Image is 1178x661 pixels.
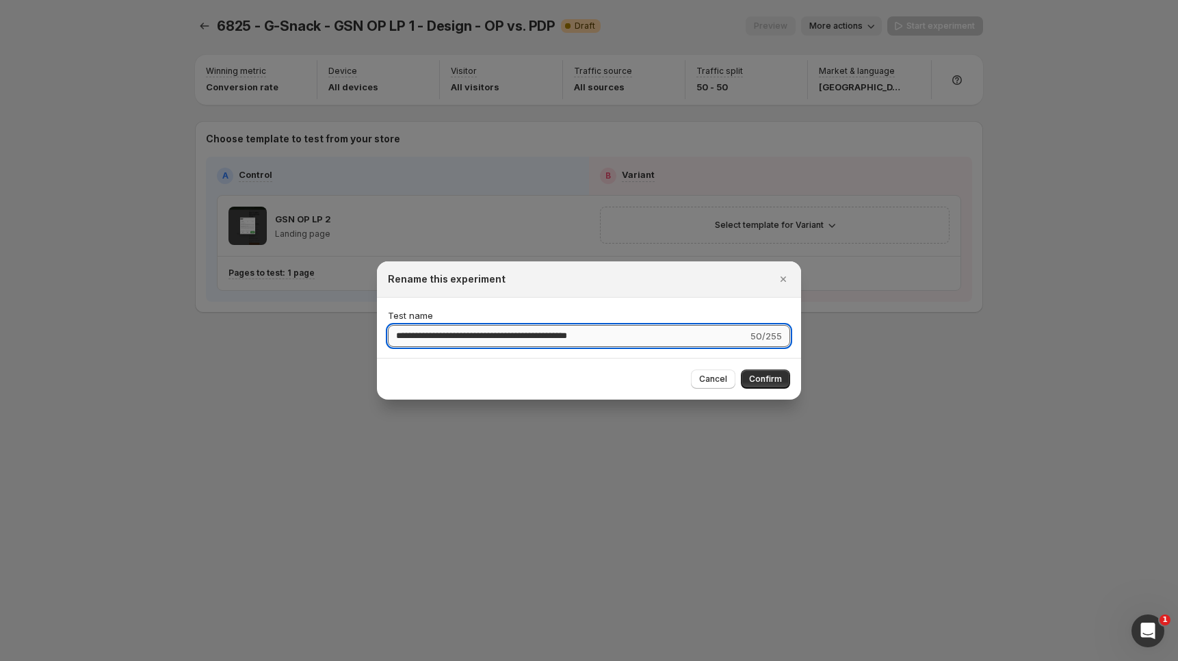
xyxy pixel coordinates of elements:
iframe: Intercom live chat [1131,614,1164,647]
span: Test name [388,310,433,321]
button: Close [774,270,793,289]
span: Cancel [699,374,727,385]
span: 1 [1160,614,1170,625]
button: Cancel [691,370,735,389]
span: Confirm [749,374,782,385]
h2: Rename this experiment [388,272,506,286]
button: Confirm [741,370,790,389]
